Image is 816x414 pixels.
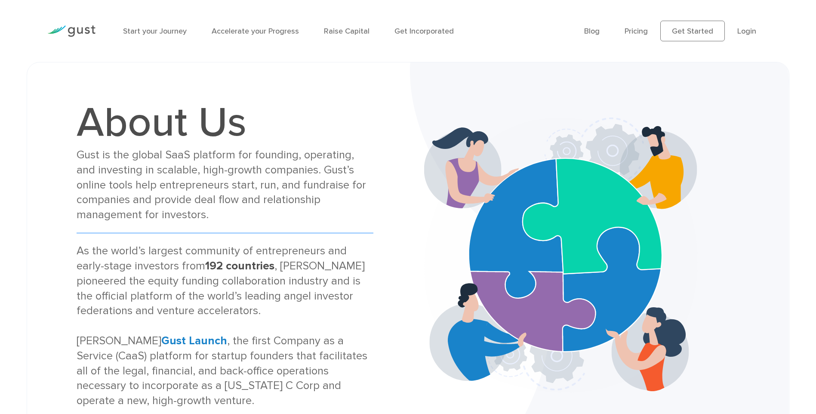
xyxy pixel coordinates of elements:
strong: 192 countries [205,259,274,272]
a: Get Started [660,21,725,41]
a: Pricing [625,27,648,36]
a: Raise Capital [324,27,370,36]
a: Start your Journey [123,27,187,36]
div: As the world’s largest community of entrepreneurs and early-stage investors from , [PERSON_NAME] ... [77,244,373,408]
a: Get Incorporated [394,27,454,36]
h1: About Us [77,102,373,143]
a: Blog [584,27,600,36]
a: Login [737,27,756,36]
div: Gust is the global SaaS platform for founding, operating, and investing in scalable, high-growth ... [77,148,373,222]
a: Gust Launch [161,334,227,347]
a: Accelerate your Progress [212,27,299,36]
img: Gust Logo [47,25,95,37]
